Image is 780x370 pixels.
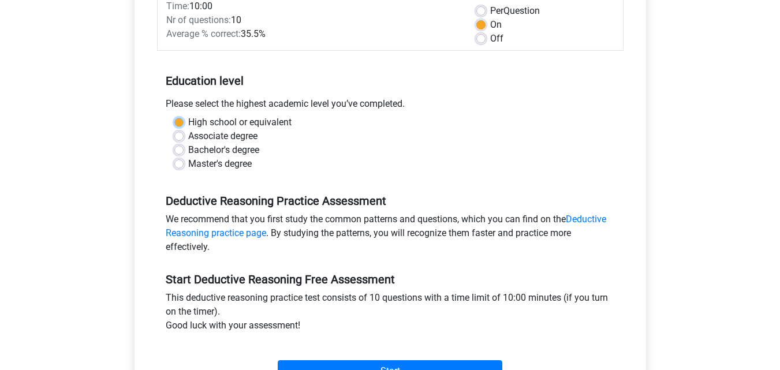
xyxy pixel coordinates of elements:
div: This deductive reasoning practice test consists of 10 questions with a time limit of 10:00 minute... [157,291,624,337]
label: Master's degree [188,157,252,171]
h5: Start Deductive Reasoning Free Assessment [166,272,615,286]
label: Bachelor's degree [188,143,259,157]
span: Average % correct: [166,28,241,39]
label: Associate degree [188,129,257,143]
h5: Education level [166,69,615,92]
label: High school or equivalent [188,115,292,129]
div: Please select the highest academic level you’ve completed. [157,97,624,115]
span: Per [490,5,503,16]
div: 10 [158,13,468,27]
h5: Deductive Reasoning Practice Assessment [166,194,615,208]
span: Time: [166,1,189,12]
label: Off [490,32,503,46]
label: Question [490,4,540,18]
div: 35.5% [158,27,468,41]
div: We recommend that you first study the common patterns and questions, which you can find on the . ... [157,212,624,259]
label: On [490,18,502,32]
span: Nr of questions: [166,14,231,25]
